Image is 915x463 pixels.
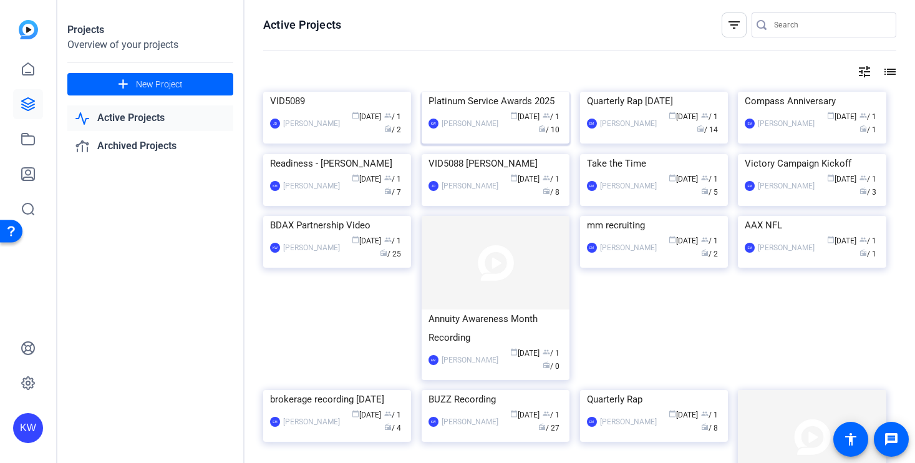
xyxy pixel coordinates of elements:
[669,174,676,182] span: calendar_today
[510,112,540,121] span: [DATE]
[701,249,709,256] span: radio
[859,236,876,245] span: / 1
[827,112,856,121] span: [DATE]
[697,125,718,134] span: / 14
[352,112,359,119] span: calendar_today
[600,416,657,428] div: [PERSON_NAME]
[352,175,381,183] span: [DATE]
[745,154,879,173] div: Victory Campaign Kickoff
[587,390,721,409] div: Quarterly Rap
[745,92,879,110] div: Compass Anniversary
[543,175,559,183] span: / 1
[701,236,709,243] span: group
[669,175,698,183] span: [DATE]
[510,175,540,183] span: [DATE]
[115,77,131,92] mat-icon: add
[745,243,755,253] div: EM
[538,125,559,134] span: / 10
[543,349,559,358] span: / 1
[270,216,404,235] div: BDAX Partnership Video
[510,112,518,119] span: calendar_today
[827,174,835,182] span: calendar_today
[384,112,401,121] span: / 1
[587,181,597,191] div: EM
[270,243,280,253] div: KW
[384,236,392,243] span: group
[701,112,709,119] span: group
[136,78,183,91] span: New Project
[428,390,563,409] div: BUZZ Recording
[380,249,387,256] span: radio
[352,236,381,245] span: [DATE]
[859,112,876,121] span: / 1
[774,17,886,32] input: Search
[600,117,657,130] div: [PERSON_NAME]
[587,92,721,110] div: Quarterly Rap [DATE]
[857,64,872,79] mat-icon: tune
[352,411,381,419] span: [DATE]
[669,410,676,417] span: calendar_today
[758,180,815,192] div: [PERSON_NAME]
[758,241,815,254] div: [PERSON_NAME]
[380,250,401,258] span: / 25
[384,112,392,119] span: group
[428,119,438,129] div: KW
[701,188,718,197] span: / 5
[859,125,867,132] span: radio
[669,236,698,245] span: [DATE]
[352,174,359,182] span: calendar_today
[270,181,280,191] div: KM
[859,187,867,195] span: radio
[587,243,597,253] div: EM
[384,175,401,183] span: / 1
[384,188,401,197] span: / 7
[881,64,896,79] mat-icon: list
[745,119,755,129] div: EM
[538,424,559,432] span: / 27
[384,411,401,419] span: / 1
[510,349,540,358] span: [DATE]
[543,411,559,419] span: / 1
[701,411,718,419] span: / 1
[697,125,704,132] span: radio
[727,17,742,32] mat-icon: filter_list
[428,355,438,365] div: EM
[701,423,709,431] span: radio
[67,134,233,159] a: Archived Projects
[352,410,359,417] span: calendar_today
[442,117,498,130] div: [PERSON_NAME]
[543,112,559,121] span: / 1
[587,154,721,173] div: Take the Time
[384,125,401,134] span: / 2
[263,17,341,32] h1: Active Projects
[701,424,718,432] span: / 8
[543,362,559,371] span: / 0
[859,249,867,256] span: radio
[67,73,233,95] button: New Project
[510,348,518,356] span: calendar_today
[270,154,404,173] div: Readiness - [PERSON_NAME]
[510,411,540,419] span: [DATE]
[283,241,340,254] div: [PERSON_NAME]
[587,119,597,129] div: EM
[510,174,518,182] span: calendar_today
[827,236,856,245] span: [DATE]
[600,180,657,192] div: [PERSON_NAME]
[669,411,698,419] span: [DATE]
[270,390,404,409] div: brokerage recording [DATE]
[428,309,563,347] div: Annuity Awareness Month Recording
[587,216,721,235] div: mm recruiting
[543,112,550,119] span: group
[384,125,392,132] span: radio
[67,105,233,131] a: Active Projects
[538,125,546,132] span: radio
[827,236,835,243] span: calendar_today
[543,187,550,195] span: radio
[428,92,563,110] div: Platinum Service Awards 2025
[270,92,404,110] div: VID5089
[701,112,718,121] span: / 1
[701,175,718,183] span: / 1
[384,410,392,417] span: group
[859,125,876,134] span: / 1
[352,236,359,243] span: calendar_today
